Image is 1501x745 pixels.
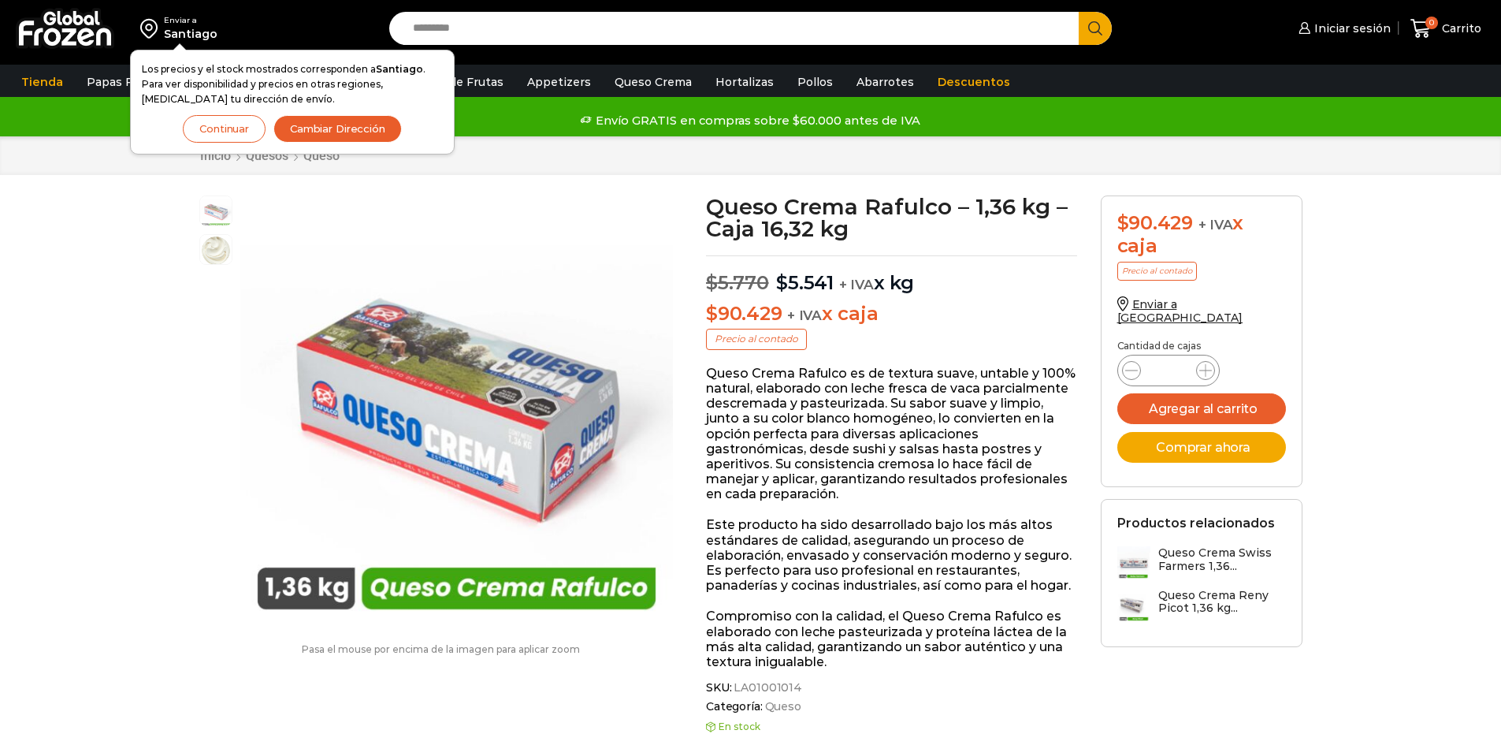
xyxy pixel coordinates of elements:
[839,277,874,292] span: + IVA
[706,302,782,325] bdi: 90.429
[303,148,340,163] a: Queso
[164,15,217,26] div: Enviar a
[731,681,802,695] span: LA01001014
[1079,12,1112,45] button: Search button
[1117,262,1197,281] p: Precio al contado
[1198,217,1233,233] span: + IVA
[706,302,718,325] span: $
[776,271,788,294] span: $
[200,235,232,266] span: queso-crema
[164,26,217,42] div: Santiago
[849,67,922,97] a: Abarrotes
[1117,393,1286,424] button: Agregar al carrito
[376,63,423,75] strong: Santiago
[706,303,1077,326] p: x caja
[240,196,673,628] div: 1 / 2
[763,700,801,713] a: Queso
[1117,297,1243,325] a: Enviar a [GEOGRAPHIC_DATA]
[199,148,232,163] a: Inicio
[1406,10,1485,47] a: 0 Carrito
[519,67,599,97] a: Appetizers
[706,681,1077,695] span: SKU:
[1295,13,1391,44] a: Iniciar sesión
[200,196,232,228] span: queso-crema
[1154,359,1183,382] input: Product quantity
[273,115,402,143] button: Cambiar Dirección
[706,329,807,349] p: Precio al contado
[140,15,164,42] img: address-field-icon.svg
[13,67,71,97] a: Tienda
[79,67,166,97] a: Papas Fritas
[1158,589,1286,616] h3: Queso Crema Reny Picot 1,36 kg...
[1117,211,1129,234] span: $
[1117,212,1286,258] div: x caja
[790,67,841,97] a: Pollos
[706,700,1077,713] span: Categoría:
[708,67,782,97] a: Hortalizas
[1117,432,1286,463] button: Comprar ahora
[1117,589,1286,623] a: Queso Crema Reny Picot 1,36 kg...
[199,148,340,163] nav: Breadcrumb
[199,644,683,655] p: Pasa el mouse por encima de la imagen para aplicar zoom
[706,255,1077,295] p: x kg
[706,721,1077,732] p: En stock
[776,271,834,294] bdi: 5.541
[706,196,1077,240] h1: Queso Crema Rafulco – 1,36 kg – Caja 16,32 kg
[706,271,718,294] span: $
[183,115,266,143] button: Continuar
[706,271,769,294] bdi: 5.770
[142,61,443,107] p: Los precios y el stock mostrados corresponden a . Para ver disponibilidad y precios en otras regi...
[405,67,511,97] a: Pulpa de Frutas
[706,366,1077,502] p: Queso Crema Rafulco es de textura suave, untable y 100% natural, elaborado con leche fresca de va...
[1438,20,1481,36] span: Carrito
[787,307,822,323] span: + IVA
[1117,516,1275,531] h2: Productos relacionados
[1425,17,1438,29] span: 0
[1310,20,1391,36] span: Iniciar sesión
[706,517,1077,593] p: Este producto ha sido desarrollado bajo los más altos estándares de calidad, asegurando un proces...
[240,196,673,628] img: queso-crema
[706,609,1077,669] p: Compromiso con la calidad, el Queso Crema Rafulco es elaborado con leche pasteurizada y proteína ...
[930,67,1018,97] a: Descuentos
[1117,546,1286,580] a: Queso Crema Swiss Farmers 1,36...
[1158,546,1286,573] h3: Queso Crema Swiss Farmers 1,36...
[245,148,289,163] a: Quesos
[1117,341,1286,352] p: Cantidad de cajas
[1117,211,1193,234] bdi: 90.429
[607,67,700,97] a: Queso Crema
